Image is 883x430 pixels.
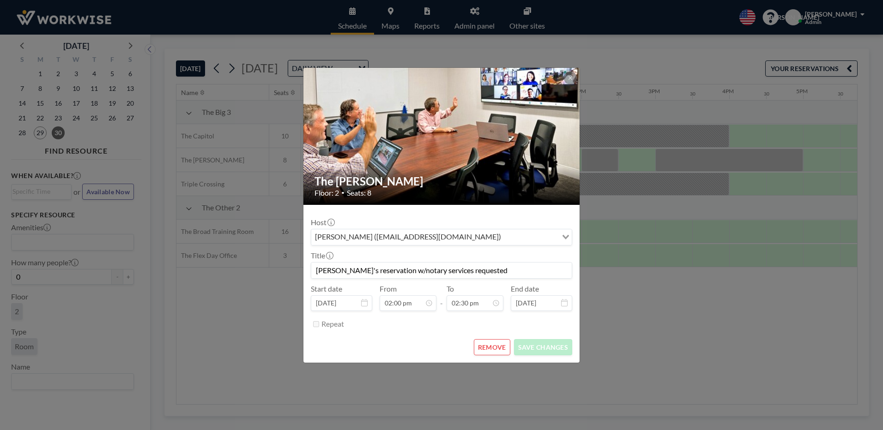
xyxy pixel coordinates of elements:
span: • [341,189,345,196]
input: (No title) [311,263,572,278]
label: To [447,284,454,293]
span: [PERSON_NAME] ([EMAIL_ADDRESS][DOMAIN_NAME]) [313,231,503,243]
button: REMOVE [474,339,510,355]
h2: The [PERSON_NAME] [314,174,569,188]
label: Title [311,251,333,260]
label: End date [511,284,539,293]
label: From [380,284,397,293]
img: 537.jpg [303,32,581,240]
button: SAVE CHANGES [514,339,572,355]
span: Seats: 8 [347,188,371,197]
div: Search for option [311,229,572,245]
label: Host [311,218,334,227]
label: Repeat [321,319,344,328]
input: Search for option [504,231,556,243]
span: Floor: 2 [314,188,339,197]
span: - [440,287,443,308]
label: Start date [311,284,342,293]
